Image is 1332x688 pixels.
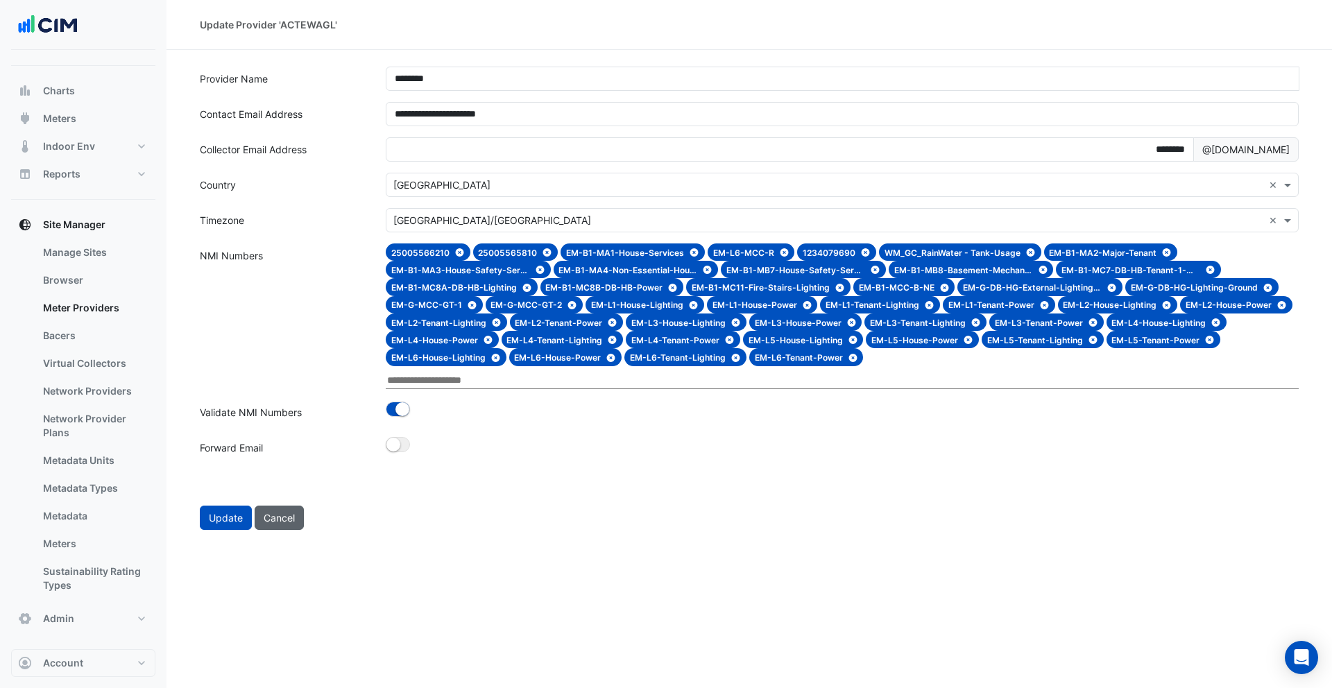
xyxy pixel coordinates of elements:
[478,248,537,258] span: 25005565810
[18,84,32,98] app-icon: Charts
[755,318,842,328] span: EM-L3-House-Power
[43,612,74,626] span: Admin
[1193,137,1299,162] span: @[DOMAIN_NAME]
[32,502,155,530] a: Metadata
[32,447,155,474] a: Metadata Units
[32,322,155,350] a: Bacers
[870,318,966,328] span: EM-L3-Tenant-Lighting
[191,137,377,162] label: Collector Email Address
[18,612,32,626] app-icon: Admin
[391,318,486,328] span: EM-L2-Tenant-Lighting
[11,605,155,633] button: Admin
[726,265,865,275] span: EM-B1-MB7-House-Safety-Service-Lift
[11,105,155,132] button: Meters
[391,282,517,293] span: EM-B1-MC8A-DB-HB-Lighting
[11,160,155,188] button: Reports
[963,282,1102,293] span: EM-G-DB-HG-External-Lighting-Ground
[391,352,486,363] span: EM-L6-House-Lighting
[43,139,95,153] span: Indoor Env
[631,318,726,328] span: EM-L3-House-Lighting
[506,335,602,345] span: EM-L4-Tenant-Lighting
[391,265,530,275] span: EM-B1-MA3-House-Safety-Services
[18,112,32,126] app-icon: Meters
[32,377,155,405] a: Network Providers
[191,173,377,197] label: Country
[490,300,562,310] span: EM-G-MCC-GT-2
[17,11,79,39] img: Company Logo
[11,649,155,677] button: Account
[255,506,304,530] button: Cancel
[894,265,1033,275] span: EM-B1-MB8-Basement-Mechanical
[32,530,155,558] a: Meters
[32,239,155,266] a: Manage Sites
[11,77,155,105] button: Charts
[32,266,155,294] a: Browser
[191,436,377,460] label: Forward Email
[948,300,1034,310] span: EM-L1-Tenant-Power
[32,294,155,322] a: Meter Providers
[391,300,462,310] span: EM-G-MCC-GT-1
[43,84,75,98] span: Charts
[1111,318,1206,328] span: EM-L4-House-Lighting
[515,318,602,328] span: EM-L2-Tenant-Power
[514,352,601,363] span: EM-L6-House-Power
[11,239,155,605] div: Site Manager
[692,282,830,293] span: EM-B1-MC11-Fire-Stairs-Lighting
[885,248,1021,258] span: WM_GC_RainWater - Tank-Usage
[558,265,697,275] span: EM-B1-MA4-Non-Essential-House
[995,318,1083,328] span: EM-L3-Tenant-Power
[43,218,105,232] span: Site Manager
[191,102,377,126] label: Contact Email Address
[1269,213,1281,227] span: Clear
[11,132,155,160] button: Indoor Env
[712,300,797,310] span: EM-L1-House-Power
[191,67,377,91] label: Provider Name
[630,352,726,363] span: EM-L6-Tenant-Lighting
[826,300,919,310] span: EM-L1-Tenant-Lighting
[1111,335,1199,345] span: EM-L5-Tenant-Power
[18,139,32,153] app-icon: Indoor Env
[191,208,377,232] label: Timezone
[32,558,155,599] a: Sustainability Rating Types
[749,335,843,345] span: EM-L5-House-Lighting
[545,282,663,293] span: EM-B1-MC8B-DB-HB-Power
[631,335,719,345] span: EM-L4-Tenant-Power
[18,218,32,232] app-icon: Site Manager
[11,211,155,239] button: Site Manager
[43,167,80,181] span: Reports
[18,167,32,181] app-icon: Reports
[32,474,155,502] a: Metadata Types
[713,248,774,258] span: EM-L6-MCC-R
[755,352,843,363] span: EM-L6-Tenant-Power
[391,248,450,258] span: 25005566210
[859,282,934,293] span: EM-B1-MCC-B-NE
[43,656,83,670] span: Account
[32,350,155,377] a: Virtual Collectors
[43,112,76,126] span: Meters
[200,17,337,32] div: Update Provider 'ACTEWAGL'
[200,506,252,530] button: Update
[191,400,377,424] label: Validate NMI Numbers
[987,335,1083,345] span: EM-L5-Tenant-Lighting
[191,243,377,389] label: NMI Numbers
[1131,282,1258,293] span: EM-G-DB-HG-Lighting-Ground
[1269,178,1281,192] span: Clear
[391,335,478,345] span: EM-L4-House-Power
[1285,641,1318,674] div: Open Intercom Messenger
[1063,300,1156,310] span: EM-L2-House-Lighting
[566,248,684,258] span: EM-B1-MA1-House-Services
[803,248,855,258] span: 1234079690
[871,335,958,345] span: EM-L5-House-Power
[1049,248,1156,258] span: EM-B1-MA2-Major-Tenant
[1186,300,1272,310] span: EM-L2-House-Power
[1061,265,1200,275] span: EM-B1-MC7-DB-HB-Tenant-1-Mechanical
[32,405,155,447] a: Network Provider Plans
[591,300,683,310] span: EM-L1-House-Lighting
